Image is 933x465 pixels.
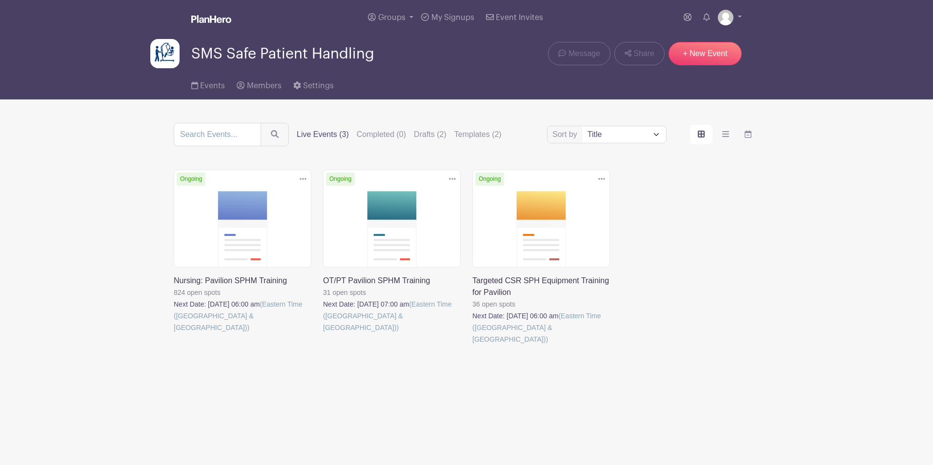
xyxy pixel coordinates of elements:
span: SMS Safe Patient Handling [191,46,374,62]
span: Event Invites [496,14,543,21]
div: filters [297,129,502,140]
span: Events [200,82,225,90]
a: Members [237,68,281,99]
a: Events [191,68,225,99]
label: Drafts (2) [414,129,446,140]
div: order and view [690,125,759,144]
span: Settings [303,82,334,90]
label: Completed (0) [357,129,406,140]
label: Sort by [552,129,580,140]
a: Message [548,42,610,65]
span: Message [568,48,600,59]
label: Templates (2) [454,129,502,140]
label: Live Events (3) [297,129,349,140]
span: Members [247,82,282,90]
img: logo_white-6c42ec7e38ccf1d336a20a19083b03d10ae64f83f12c07503d8b9e83406b4c7d.svg [191,15,231,23]
img: default-ce2991bfa6775e67f084385cd625a349d9dcbb7a52a09fb2fda1e96e2d18dcdb.png [718,10,733,25]
span: Share [633,48,654,59]
img: Untitled%20design.png [150,39,180,68]
input: Search Events... [174,123,261,146]
a: + New Event [669,42,742,65]
span: Groups [378,14,406,21]
a: Share [614,42,665,65]
a: Settings [293,68,334,99]
span: My Signups [431,14,474,21]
